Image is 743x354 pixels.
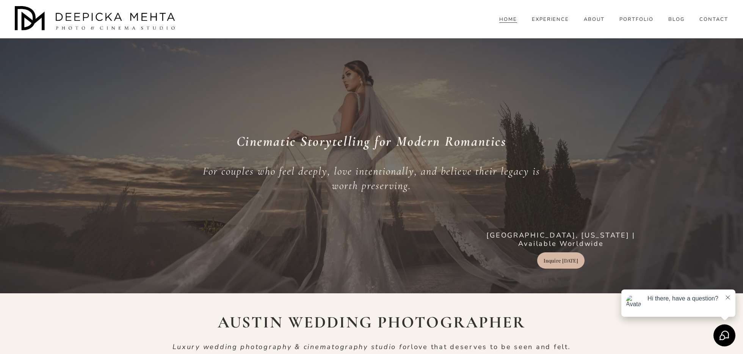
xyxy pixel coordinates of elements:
img: Austin Wedding Photographer - Deepicka Mehta Photography &amp; Cinematography [15,6,178,33]
em: For couples who feel deeply, love intentionally, and believe their legacy is worth preserving. [203,165,544,192]
p: love that deserves to be seen and felt [151,343,593,351]
strong: AUSTIN WEDDING PHOTOGRAPHER [218,312,525,332]
em: Luxury wedding photography & cinematography studio for [172,342,411,351]
a: ABOUT [584,16,605,23]
em: Cinematic Storytelling for Modern Romantics [237,133,507,149]
a: PORTFOLIO [619,16,654,23]
p: [GEOGRAPHIC_DATA], [US_STATE] | Available Worldwide [485,231,636,248]
a: folder dropdown [668,16,685,23]
em: . [568,342,571,351]
span: BLOG [668,17,685,23]
a: HOME [499,16,517,23]
a: Inquire [DATE] [537,252,584,269]
a: EXPERIENCE [532,16,569,23]
a: CONTACT [699,16,728,23]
